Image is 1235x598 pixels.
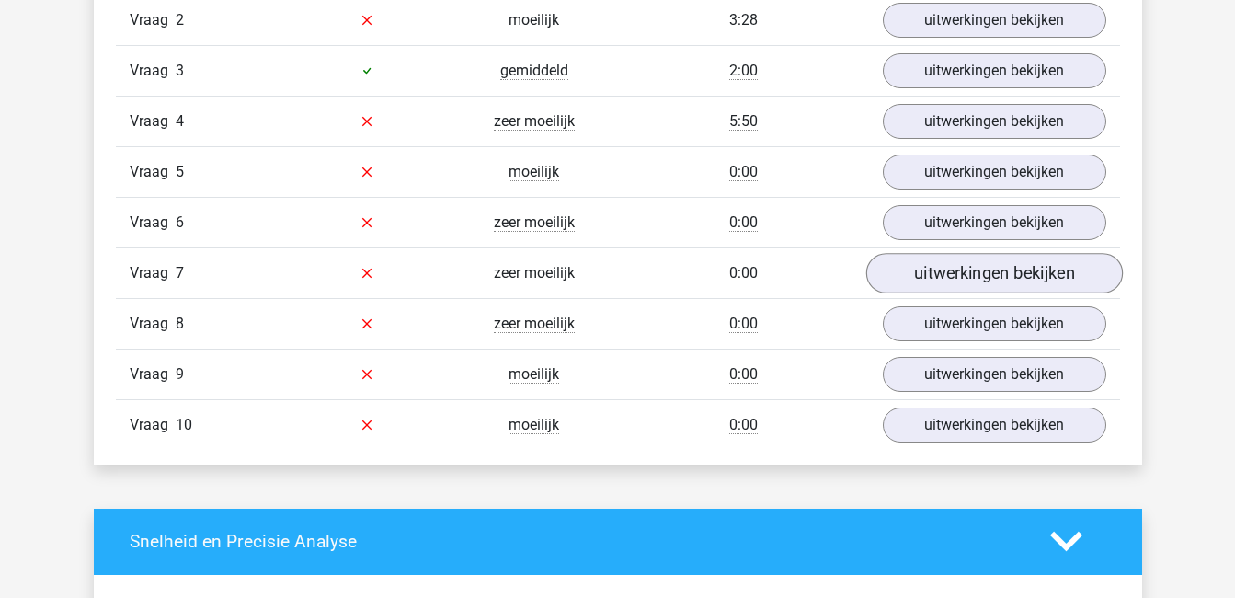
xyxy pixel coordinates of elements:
span: 8 [176,315,184,332]
span: 0:00 [729,315,758,333]
span: 2:00 [729,62,758,80]
a: uitwerkingen bekijken [865,253,1122,293]
span: Vraag [130,313,176,335]
span: Vraag [130,212,176,234]
span: moeilijk [509,163,559,181]
a: uitwerkingen bekijken [883,205,1106,240]
span: 0:00 [729,365,758,384]
span: 0:00 [729,416,758,434]
span: Vraag [130,110,176,132]
a: uitwerkingen bekijken [883,104,1106,139]
span: zeer moeilijk [494,315,575,333]
span: 5 [176,163,184,180]
a: uitwerkingen bekijken [883,408,1106,443]
span: zeer moeilijk [494,264,575,282]
a: uitwerkingen bekijken [883,306,1106,341]
span: 7 [176,264,184,282]
h4: Snelheid en Precisie Analyse [130,531,1023,552]
span: Vraag [130,161,176,183]
span: zeer moeilijk [494,213,575,232]
a: uitwerkingen bekijken [883,3,1106,38]
span: zeer moeilijk [494,112,575,131]
span: moeilijk [509,365,559,384]
span: 0:00 [729,213,758,232]
span: Vraag [130,9,176,31]
span: 6 [176,213,184,231]
span: 4 [176,112,184,130]
span: Vraag [130,414,176,436]
a: uitwerkingen bekijken [883,357,1106,392]
span: 10 [176,416,192,433]
span: Vraag [130,363,176,385]
span: 5:50 [729,112,758,131]
a: uitwerkingen bekijken [883,155,1106,190]
span: 2 [176,11,184,29]
span: gemiddeld [500,62,568,80]
span: 0:00 [729,264,758,282]
span: 3:28 [729,11,758,29]
span: moeilijk [509,416,559,434]
span: Vraag [130,60,176,82]
span: Vraag [130,262,176,284]
span: 0:00 [729,163,758,181]
span: 3 [176,62,184,79]
span: 9 [176,365,184,383]
a: uitwerkingen bekijken [883,53,1106,88]
span: moeilijk [509,11,559,29]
